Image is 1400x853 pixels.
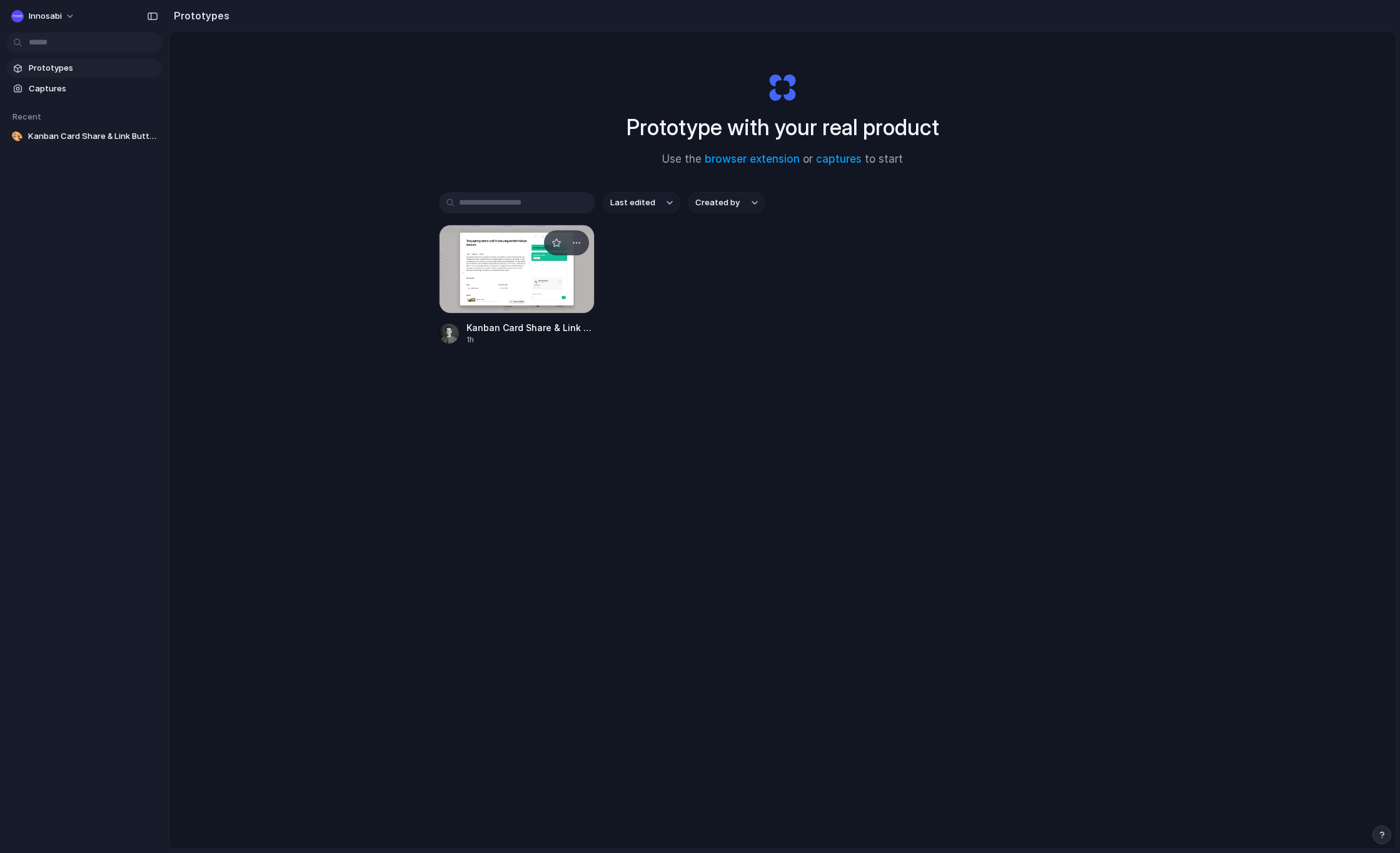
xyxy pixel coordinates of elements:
button: Last edited [603,192,680,213]
span: Created by [695,197,740,209]
span: Last edited [610,197,655,209]
a: captures [816,153,862,165]
a: Captures [6,79,163,98]
span: Recent [13,111,41,121]
h2: Prototypes [169,8,229,23]
a: browser extension [705,153,800,165]
span: Kanban Card Share & Link Button Styling [28,130,158,143]
a: Kanban Card Share & Link Button StylingKanban Card Share & Link Button Styling1h [439,225,595,345]
div: 🎨 [11,130,23,143]
button: Innosabi [6,6,81,26]
span: Use the or to start [662,151,903,168]
div: 1h [466,334,595,345]
h1: Prototype with your real product [627,111,939,144]
a: 🎨Kanban Card Share & Link Button Styling [6,127,163,146]
span: Kanban Card Share & Link Button Styling [466,321,595,334]
span: Captures [29,83,158,95]
button: Created by [688,192,765,213]
span: Innosabi [29,10,62,23]
span: Prototypes [29,62,158,74]
a: Prototypes [6,59,163,78]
